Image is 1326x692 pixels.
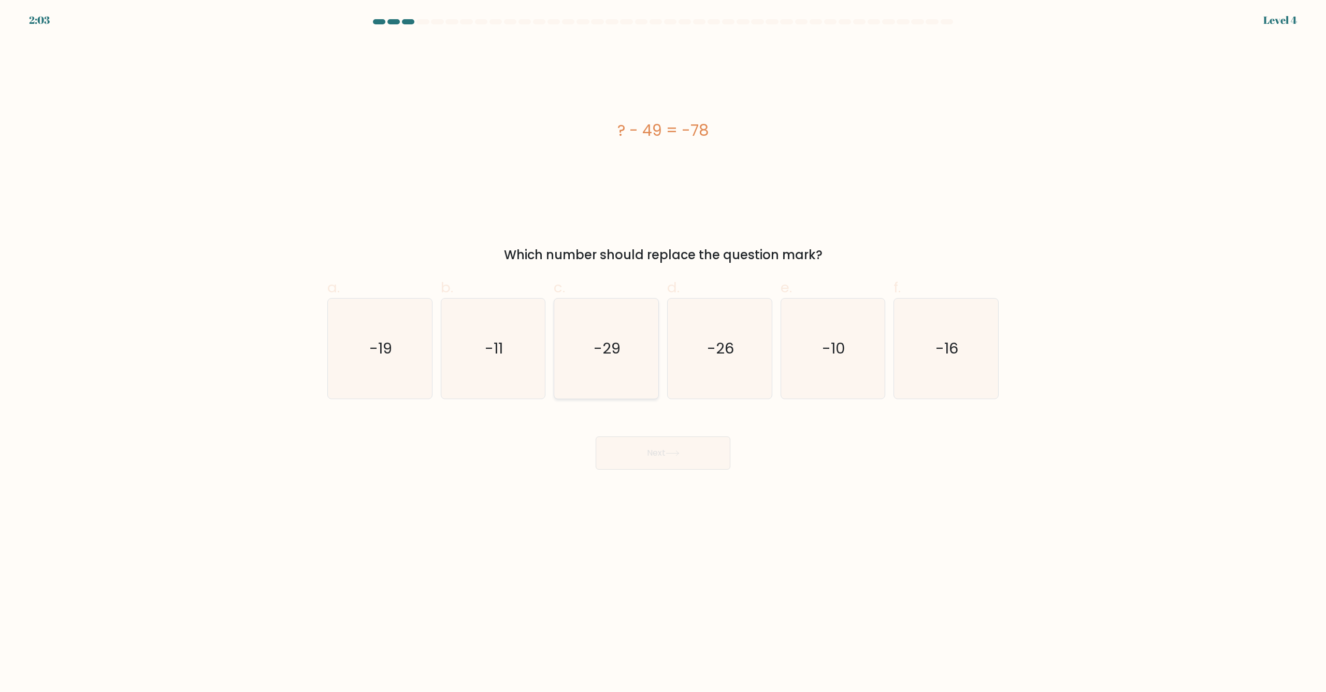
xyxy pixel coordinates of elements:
text: -26 [707,338,734,359]
text: -19 [369,338,392,359]
text: -10 [822,338,845,359]
div: 2:03 [29,12,50,28]
button: Next [596,436,730,470]
div: ? - 49 = -78 [327,119,999,142]
span: f. [893,277,901,298]
text: -11 [485,338,503,359]
span: d. [667,277,680,298]
div: Level 4 [1263,12,1297,28]
span: c. [554,277,565,298]
text: -29 [594,338,621,359]
span: a. [327,277,340,298]
div: Which number should replace the question mark? [334,246,992,264]
text: -16 [936,338,959,359]
span: e. [781,277,792,298]
span: b. [441,277,453,298]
